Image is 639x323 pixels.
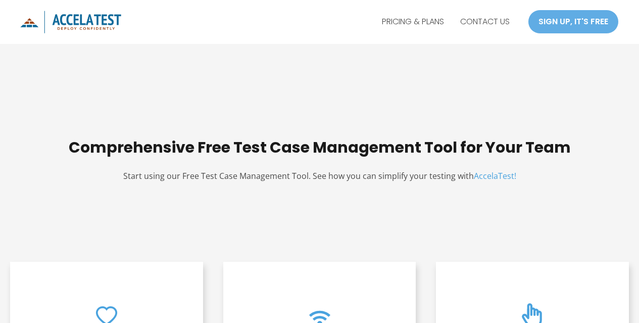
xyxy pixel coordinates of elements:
a: SIGN UP, IT'S FREE [528,10,619,34]
a: FEATURES [322,9,374,34]
a: AccelaTest! [474,170,516,181]
a: CONTACT US [452,9,518,34]
a: AccelaTest [20,16,121,27]
img: icon [20,11,121,33]
strong: Comprehensive Free Test Case Management Tool for Your Team [69,136,571,158]
a: PRICING & PLANS [374,9,452,34]
nav: Site Navigation [322,9,518,34]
